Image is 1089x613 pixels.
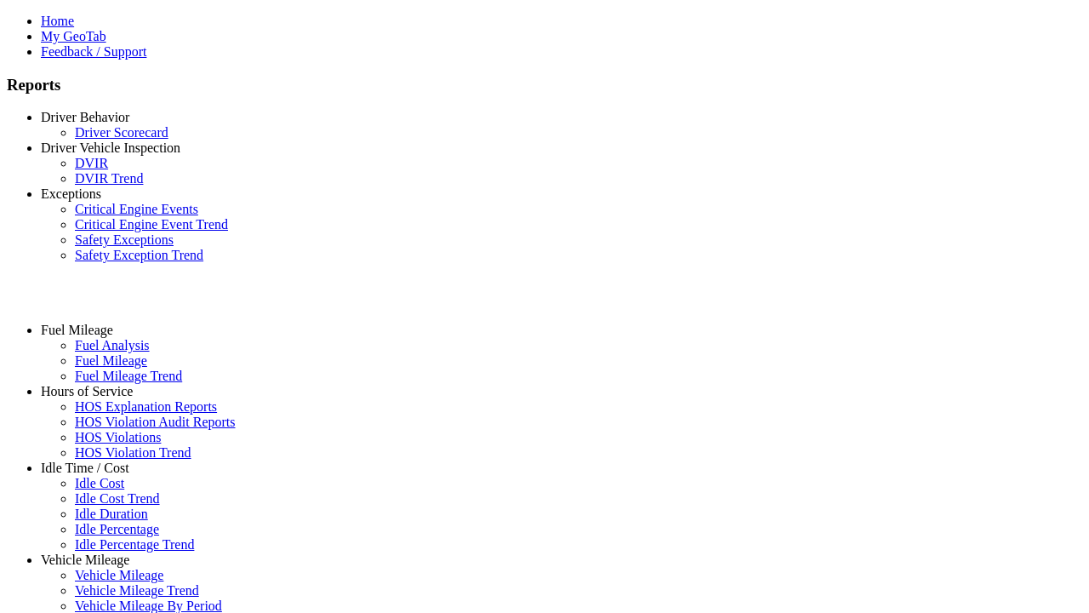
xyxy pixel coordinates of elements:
[75,445,191,460] a: HOS Violation Trend
[75,232,174,247] a: Safety Exceptions
[75,353,147,368] a: Fuel Mileage
[75,568,163,582] a: Vehicle Mileage
[75,399,217,414] a: HOS Explanation Reports
[75,415,236,429] a: HOS Violation Audit Reports
[75,369,182,383] a: Fuel Mileage Trend
[75,430,161,444] a: HOS Violations
[41,553,129,567] a: Vehicle Mileage
[75,537,194,552] a: Idle Percentage Trend
[75,507,148,521] a: Idle Duration
[41,14,74,28] a: Home
[41,384,133,398] a: Hours of Service
[41,323,113,337] a: Fuel Mileage
[41,186,101,201] a: Exceptions
[41,110,129,124] a: Driver Behavior
[41,29,106,43] a: My GeoTab
[75,248,203,262] a: Safety Exception Trend
[41,44,146,59] a: Feedback / Support
[75,476,124,490] a: Idle Cost
[75,125,168,140] a: Driver Scorecard
[41,461,129,475] a: Idle Time / Cost
[75,599,222,613] a: Vehicle Mileage By Period
[75,491,160,506] a: Idle Cost Trend
[75,156,108,170] a: DVIR
[75,171,143,186] a: DVIR Trend
[75,338,150,352] a: Fuel Analysis
[75,202,198,216] a: Critical Engine Events
[75,217,228,232] a: Critical Engine Event Trend
[75,522,159,536] a: Idle Percentage
[41,140,180,155] a: Driver Vehicle Inspection
[7,76,1082,95] h3: Reports
[75,583,199,598] a: Vehicle Mileage Trend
